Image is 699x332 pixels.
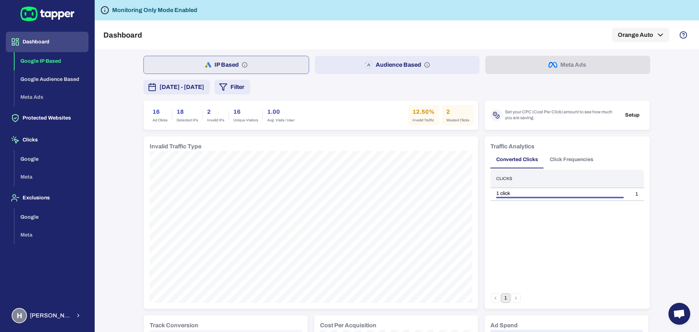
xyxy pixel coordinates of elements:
[6,305,88,326] button: H[PERSON_NAME] Moaref
[446,118,469,123] span: Wasted Clicks
[490,293,521,303] nav: pagination navigation
[15,58,88,64] a: Google IP Based
[233,118,258,123] span: Unique Visitors
[490,151,544,168] button: Converted Clicks
[612,28,669,42] button: Orange Auto
[505,109,618,121] span: Set your CPC (Cost Per Click) amount to see how much you are saving.
[15,75,88,82] a: Google Audience Based
[424,62,430,68] svg: Audience based: Search, Display, Shopping, Video Performance Max, Demand Generation
[153,118,167,123] span: Ad Clicks
[103,31,142,39] h5: Dashboard
[320,321,376,330] h6: Cost Per Acquisition
[6,136,88,142] a: Clicks
[15,150,88,168] button: Google
[621,110,644,121] button: Setup
[242,62,248,68] svg: IP based: Search, Display, and Shopping.
[177,118,198,123] span: Detected IPs
[112,6,197,15] h6: Monitoring Only Mode Enabled
[6,32,88,52] button: Dashboard
[267,118,295,123] span: Avg. Visits / User
[6,188,88,208] button: Exclusions
[233,108,258,116] h6: 16
[412,118,435,123] span: Invalid Traffic
[412,108,435,116] h6: 12.50%
[6,130,88,150] button: Clicks
[501,293,510,303] button: page 1
[15,213,88,219] a: Google
[30,312,71,319] span: [PERSON_NAME] Moaref
[177,108,198,116] h6: 18
[150,142,201,151] h6: Invalid Traffic Type
[100,6,109,15] svg: Tapper is not blocking any fraudulent activity for this domain
[6,38,88,44] a: Dashboard
[668,303,690,325] div: Open chat
[15,155,88,161] a: Google
[15,208,88,226] button: Google
[143,80,210,94] button: [DATE] - [DATE]
[207,118,224,123] span: Invalid IPs
[490,142,534,151] h6: Traffic Analytics
[544,151,599,168] button: Click Frequencies
[6,108,88,128] button: Protected Websites
[12,308,27,323] div: H
[143,56,309,74] button: IP Based
[6,194,88,200] a: Exclusions
[490,170,629,188] th: Clicks
[496,190,624,197] div: 1 click
[153,108,167,116] h6: 16
[6,114,88,121] a: Protected Websites
[214,80,250,94] button: Filter
[267,108,295,116] h6: 1.00
[629,188,644,200] td: 1
[159,83,204,91] span: [DATE] - [DATE]
[15,52,88,70] button: Google IP Based
[315,56,480,74] button: Audience Based
[490,321,518,330] h6: Ad Spend
[446,108,469,116] h6: 2
[150,321,198,330] h6: Track Conversion
[15,70,88,89] button: Google Audience Based
[207,108,224,116] h6: 2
